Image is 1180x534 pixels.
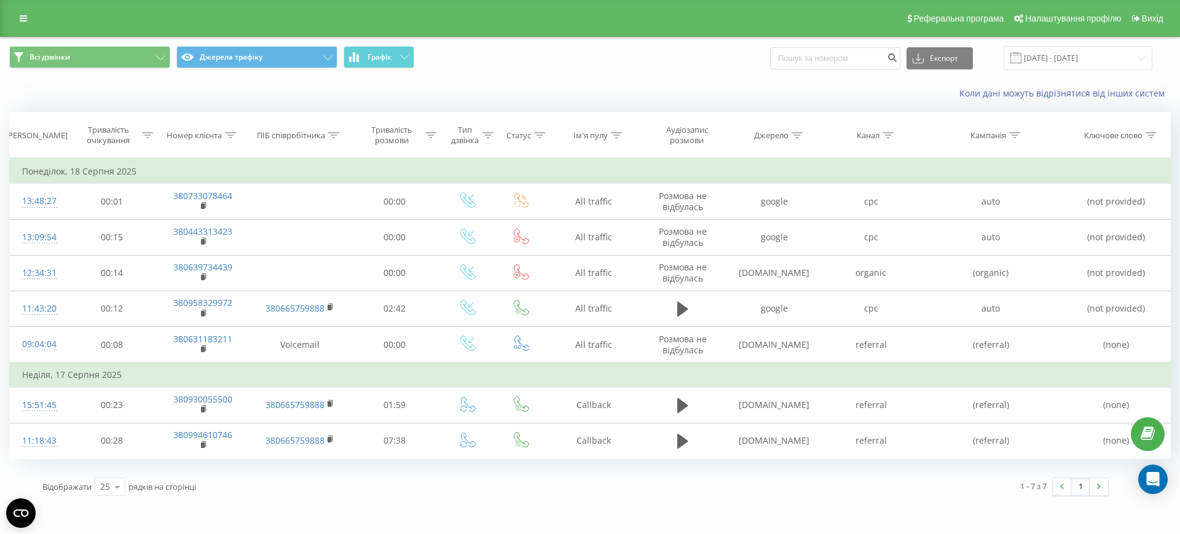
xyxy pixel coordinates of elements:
[823,291,919,326] td: cpc
[350,423,439,458] td: 07:38
[1063,255,1170,291] td: (not provided)
[1020,480,1047,492] div: 1 - 7 з 7
[67,219,157,255] td: 00:15
[919,255,1063,291] td: (organic)
[726,255,822,291] td: [DOMAIN_NAME]
[547,423,640,458] td: Callback
[173,333,232,345] a: 380631183211
[176,46,337,68] button: Джерела трафіку
[970,130,1006,141] div: Кампанія
[128,481,196,492] span: рядків на сторінці
[823,423,919,458] td: referral
[547,291,640,326] td: All traffic
[173,297,232,308] a: 380958329972
[173,261,232,273] a: 380639734439
[10,159,1171,184] td: Понеділок, 18 Серпня 2025
[726,423,822,458] td: [DOMAIN_NAME]
[547,184,640,219] td: All traffic
[726,291,822,326] td: google
[919,387,1063,423] td: (referral)
[547,387,640,423] td: Callback
[78,125,140,146] div: Тривалість очікування
[22,429,55,453] div: 11:18:43
[959,87,1171,99] a: Коли дані можуть відрізнятися вiд інших систем
[1063,387,1170,423] td: (none)
[257,130,325,141] div: ПІБ співробітника
[547,255,640,291] td: All traffic
[9,46,170,68] button: Всі дзвінки
[350,327,439,363] td: 00:00
[506,130,531,141] div: Статус
[22,189,55,213] div: 13:48:27
[67,327,157,363] td: 00:08
[250,327,350,363] td: Voicemail
[265,302,324,314] a: 380665759888
[450,125,479,146] div: Тип дзвінка
[823,327,919,363] td: referral
[659,190,707,213] span: Розмова не відбулась
[22,226,55,249] div: 13:09:54
[547,327,640,363] td: All traffic
[1071,478,1090,495] a: 1
[907,47,973,69] button: Експорт
[67,387,157,423] td: 00:23
[1025,14,1121,23] span: Налаштування профілю
[1142,14,1163,23] span: Вихід
[726,327,822,363] td: [DOMAIN_NAME]
[22,332,55,356] div: 09:04:04
[29,52,70,62] span: Всі дзвінки
[823,255,919,291] td: organic
[659,226,707,248] span: Розмова не відбулась
[350,387,439,423] td: 01:59
[67,291,157,326] td: 00:12
[823,184,919,219] td: cpc
[173,226,232,237] a: 380443313423
[659,261,707,284] span: Розмова не відбулась
[726,219,822,255] td: google
[22,393,55,417] div: 15:51:45
[344,46,414,68] button: Графік
[1063,423,1170,458] td: (none)
[823,387,919,423] td: referral
[1138,465,1168,494] div: Open Intercom Messenger
[265,434,324,446] a: 380665759888
[100,481,110,493] div: 25
[1063,291,1170,326] td: (not provided)
[173,393,232,405] a: 380930055500
[547,219,640,255] td: All traffic
[67,184,157,219] td: 00:01
[350,291,439,326] td: 02:42
[659,333,707,356] span: Розмова не відбулась
[726,184,822,219] td: google
[754,130,789,141] div: Джерело
[22,261,55,285] div: 12:34:31
[167,130,222,141] div: Номер клієнта
[919,219,1063,255] td: auto
[368,53,391,61] span: Графік
[651,125,723,146] div: Аудіозапис розмови
[1084,130,1143,141] div: Ключове слово
[350,255,439,291] td: 00:00
[1063,184,1170,219] td: (not provided)
[173,190,232,202] a: 380733078464
[1063,327,1170,363] td: (none)
[6,498,36,528] button: Open CMP widget
[919,423,1063,458] td: (referral)
[67,423,157,458] td: 00:28
[361,125,422,146] div: Тривалість розмови
[350,219,439,255] td: 00:00
[22,297,55,321] div: 11:43:20
[350,184,439,219] td: 00:00
[919,327,1063,363] td: (referral)
[857,130,879,141] div: Канал
[823,219,919,255] td: cpc
[726,387,822,423] td: [DOMAIN_NAME]
[6,130,68,141] div: [PERSON_NAME]
[42,481,92,492] span: Відображати
[1063,219,1170,255] td: (not provided)
[919,184,1063,219] td: auto
[67,255,157,291] td: 00:14
[919,291,1063,326] td: auto
[265,399,324,410] a: 380665759888
[10,363,1171,387] td: Неділя, 17 Серпня 2025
